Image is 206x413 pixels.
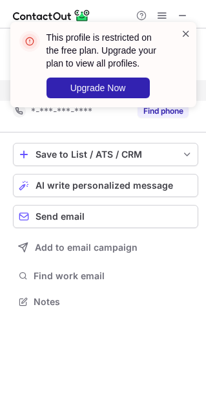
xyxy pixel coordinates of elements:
div: Save to List / ATS / CRM [36,149,176,160]
span: Add to email campaign [35,242,138,253]
img: error [19,31,40,52]
button: Find work email [13,267,198,285]
span: Send email [36,211,85,222]
button: Notes [13,293,198,311]
button: Send email [13,205,198,228]
button: Upgrade Now [46,78,150,98]
span: Find work email [34,270,193,282]
img: ContactOut v5.3.10 [13,8,90,23]
span: Upgrade Now [70,83,126,93]
button: save-profile-one-click [13,143,198,166]
span: AI write personalized message [36,180,173,191]
button: Add to email campaign [13,236,198,259]
button: AI write personalized message [13,174,198,197]
header: This profile is restricted on the free plan. Upgrade your plan to view all profiles. [46,31,165,70]
span: Notes [34,296,193,308]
